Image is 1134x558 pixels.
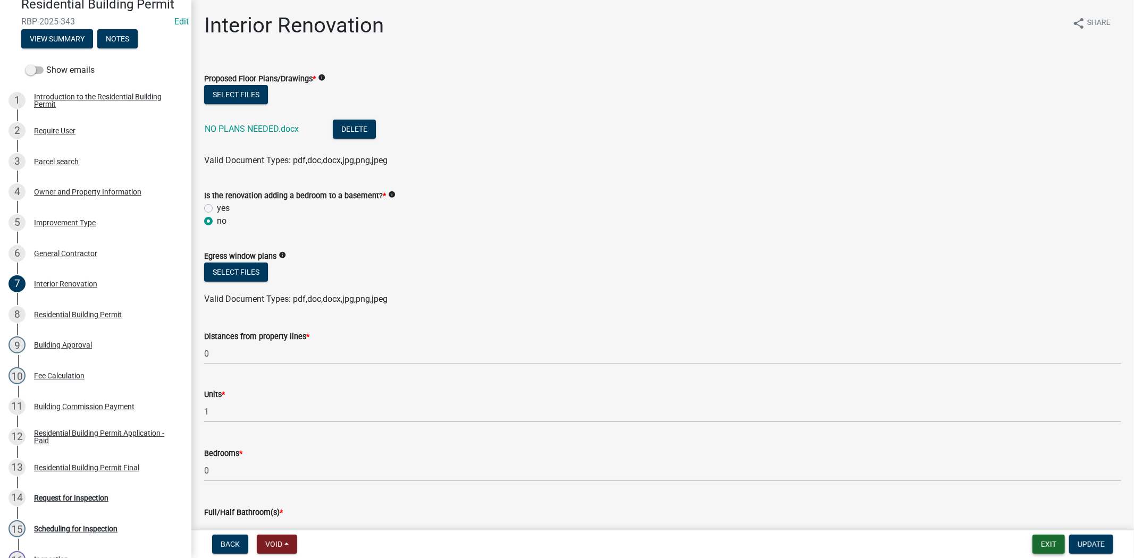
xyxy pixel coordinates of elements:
button: View Summary [21,29,93,48]
div: Interior Renovation [34,280,97,288]
label: Egress window plans [204,253,276,260]
div: 5 [9,214,26,231]
div: 11 [9,398,26,415]
i: info [388,191,396,198]
span: Void [265,540,282,548]
div: Introduction to the Residential Building Permit [34,93,174,108]
div: 15 [9,520,26,537]
div: Parcel search [34,158,79,165]
div: Building Approval [34,341,92,349]
div: Residential Building Permit [34,311,122,318]
span: Valid Document Types: pdf,doc,docx,jpg,png,jpeg [204,294,388,304]
div: 4 [9,183,26,200]
wm-modal-confirm: Edit Application Number [174,16,189,27]
div: 9 [9,336,26,353]
a: NO PLANS NEEDED.docx [205,124,299,134]
div: 14 [9,489,26,506]
div: 2 [9,122,26,139]
button: Select files [204,85,268,104]
button: Update [1069,535,1113,554]
div: 10 [9,367,26,384]
div: 3 [9,153,26,170]
button: Notes [97,29,138,48]
label: Is the renovation adding a bedroom to a basement? [204,192,386,200]
label: Proposed Floor Plans/Drawings [204,75,316,83]
label: no [217,215,226,227]
a: Edit [174,16,189,27]
button: Exit [1032,535,1065,554]
span: Update [1078,540,1105,548]
div: 6 [9,245,26,262]
i: info [279,251,286,259]
button: Void [257,535,297,554]
label: Bedrooms [204,450,242,458]
wm-modal-confirm: Summary [21,35,93,44]
span: RBP-2025-343 [21,16,170,27]
i: share [1072,17,1085,30]
div: Improvement Type [34,219,96,226]
label: Units [204,391,225,399]
label: Full/Half Bathroom(s) [204,509,283,517]
wm-modal-confirm: Delete Document [333,125,376,135]
span: Valid Document Types: pdf,doc,docx,jpg,png,jpeg [204,155,388,165]
div: Owner and Property Information [34,188,141,196]
div: Scheduling for Inspection [34,525,117,532]
div: Request for Inspection [34,494,108,502]
div: 13 [9,459,26,476]
div: 1 [9,92,26,109]
span: Back [221,540,240,548]
div: 12 [9,428,26,445]
div: Residential Building Permit Application - Paid [34,429,174,444]
div: General Contractor [34,250,97,257]
div: 7 [9,275,26,292]
h1: Interior Renovation [204,13,384,38]
div: Building Commission Payment [34,403,135,410]
i: info [318,74,325,81]
button: Select files [204,263,268,282]
span: Share [1087,17,1111,30]
label: yes [217,202,230,215]
label: Distances from property lines [204,333,309,341]
button: Delete [333,120,376,139]
button: shareShare [1064,13,1119,33]
div: Fee Calculation [34,372,85,379]
div: Residential Building Permit Final [34,464,139,471]
div: Require User [34,127,75,134]
div: 8 [9,306,26,323]
wm-modal-confirm: Notes [97,35,138,44]
button: Back [212,535,248,554]
label: Show emails [26,64,95,77]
